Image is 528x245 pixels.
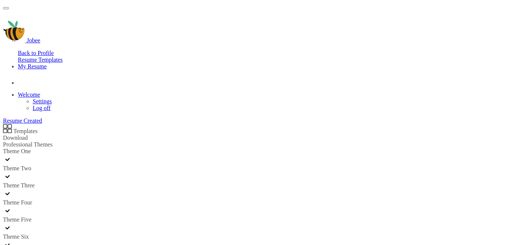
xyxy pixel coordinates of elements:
div: Professional Themes [3,141,383,148]
a: Resume Created [3,117,42,124]
img: Profile Img [28,73,40,85]
div: Theme Five [3,216,383,223]
a: Resume Templates [18,57,63,63]
span: Jobee [27,37,40,43]
a: Back to Profile [18,50,54,56]
div: Theme Two [3,165,383,172]
span: Templates [13,128,38,134]
a: Jobee [3,37,40,43]
div: Theme Four [3,199,383,206]
img: jobee.io [3,20,25,42]
div: Theme Three [3,182,383,189]
div: Theme One [3,148,383,155]
a: Settings [33,98,52,104]
a: Download [3,135,28,141]
div: Theme Six [3,233,383,240]
a: Welcome [18,91,40,98]
a: Log off [33,105,50,111]
a: My Resume [18,63,47,70]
